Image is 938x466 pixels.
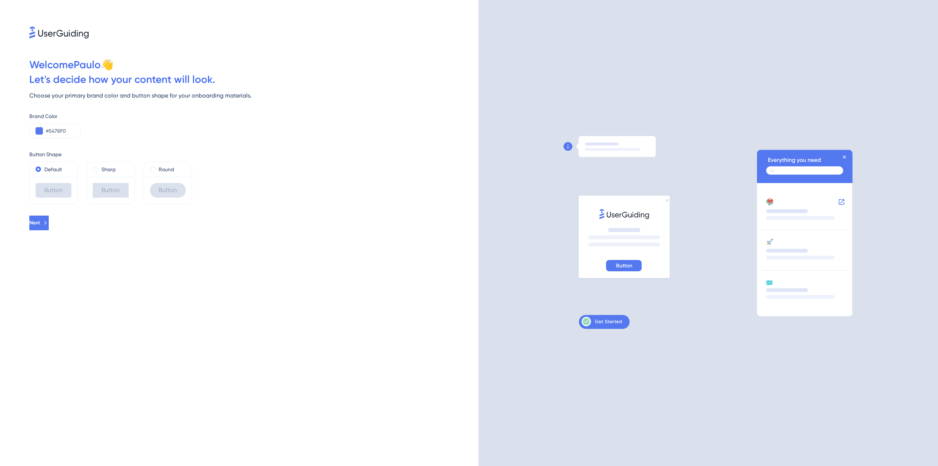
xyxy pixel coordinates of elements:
[44,165,62,174] label: Default
[29,91,479,100] div: Choose your primary brand color and button shape for your onboarding materials.
[150,183,186,198] div: Button
[159,165,174,174] label: Round
[36,183,71,198] div: Button
[29,219,40,227] span: Next
[29,112,479,121] div: Brand Color
[29,58,479,72] div: Welcome Paulo 👋
[93,183,129,198] div: Button
[29,150,479,159] div: Button Shape
[29,72,479,87] div: Let ' s decide how your content will look.
[29,216,49,230] button: Next
[101,165,116,174] label: Sharp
